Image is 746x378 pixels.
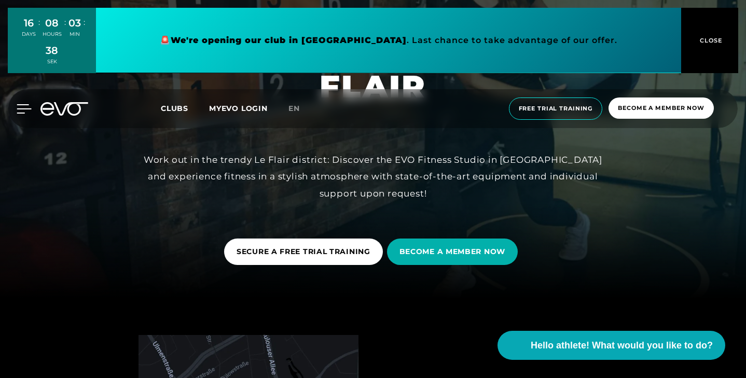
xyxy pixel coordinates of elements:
button: Hello athlete! What would you like to do? [498,331,725,360]
a: Free trial training [506,97,606,120]
font: : [64,17,66,27]
font: Work out in the trendy Le Flair district: Discover the EVO Fitness Studio in [GEOGRAPHIC_DATA] an... [144,155,602,199]
button: CLOSE [681,8,738,73]
a: SECURE A FREE TRIAL TRAINING [224,231,387,273]
font: DAYS [22,31,36,37]
a: MYEVO LOGIN [209,104,268,113]
font: Hello athlete! What would you like to do? [531,340,713,351]
font: SECURE A FREE TRIAL TRAINING [237,247,370,256]
font: 16 [24,17,34,29]
font: 08 [45,17,59,29]
a: en [288,103,312,115]
font: Become a member now [618,104,704,111]
font: Free trial training [519,105,593,112]
font: CLOSE [700,37,723,44]
font: en [288,104,300,113]
font: : [38,17,40,27]
a: BECOME A MEMBER NOW [387,231,522,273]
font: Clubs [161,104,188,113]
font: HOURS [43,31,62,37]
a: Clubs [161,103,209,113]
font: 38 [46,44,58,57]
font: : [84,17,85,27]
font: SEK [47,59,57,64]
font: BECOME A MEMBER NOW [399,247,505,256]
font: 03 [68,17,81,29]
a: Become a member now [605,97,717,120]
font: MIN [70,31,80,37]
